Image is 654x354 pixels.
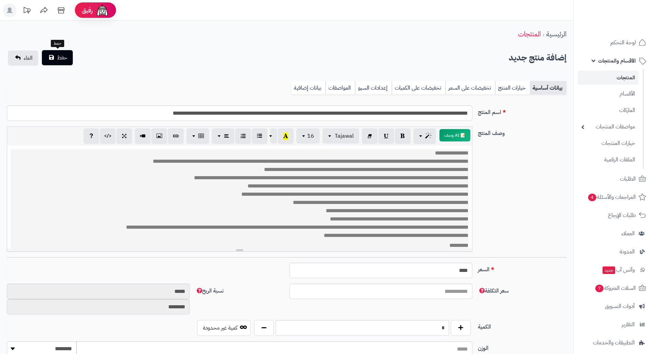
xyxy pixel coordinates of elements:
span: نسبة الربح [195,287,223,295]
button: Tajawal [322,128,359,144]
span: Tajawal [335,132,354,140]
h2: إضافة منتج جديد [509,51,566,65]
a: طلبات الإرجاع [578,207,650,224]
span: جديد [603,266,615,274]
a: الماركات [578,103,639,118]
span: الغاء [24,54,33,62]
a: تخفيضات على السعر [445,81,495,95]
span: الأقسام والمنتجات [598,56,636,66]
a: المواصفات [325,81,355,95]
a: العملاء [578,225,650,242]
span: أدوات التسويق [605,301,635,311]
a: المنتجات [518,29,541,39]
span: رفيق [82,6,93,14]
span: المراجعات والأسئلة [587,192,636,202]
a: التطبيقات والخدمات [578,334,650,351]
span: 4 [588,193,597,202]
a: الطلبات [578,171,650,187]
label: الكمية [475,320,569,331]
a: خيارات المنتج [495,81,530,95]
span: المدونة [620,247,635,256]
a: التقارير [578,316,650,333]
a: المراجعات والأسئلة4 [578,189,650,205]
span: طلبات الإرجاع [608,210,636,220]
a: أدوات التسويق [578,298,650,315]
span: الطلبات [620,174,636,184]
a: خيارات المنتجات [578,136,639,151]
a: تخفيضات على الكميات [392,81,445,95]
a: المنتجات [578,71,639,85]
a: الملفات الرقمية [578,152,639,167]
a: بيانات إضافية [291,81,325,95]
a: المدونة [578,243,650,260]
img: logo-2.png [607,8,647,22]
div: حفظ [51,40,64,47]
a: الرئيسية [546,29,566,39]
button: 📝 AI وصف [439,129,470,141]
span: 7 [595,284,604,293]
img: ai-face.png [95,3,109,17]
a: الغاء [8,50,38,66]
a: السلات المتروكة7 [578,280,650,296]
span: التطبيقات والخدمات [593,338,635,347]
label: السعر [475,263,569,274]
span: 16 [307,132,314,140]
button: 16 [296,128,320,144]
a: إعدادات السيو [355,81,392,95]
span: سعر التكلفة [478,287,509,295]
a: لوحة التحكم [578,34,650,51]
button: حفظ [42,50,73,65]
a: مواصفات المنتجات [578,119,639,134]
span: وآتس آب [602,265,635,275]
a: بيانات أساسية [530,81,566,95]
a: الأقسام [578,87,639,101]
label: الوزن [475,341,569,352]
span: العملاء [621,229,635,238]
span: حفظ [57,54,67,62]
span: لوحة التحكم [610,38,636,47]
label: وصف المنتج [475,126,569,137]
label: اسم المنتج [475,105,569,116]
span: السلات المتروكة [595,283,636,293]
a: تحديثات المنصة [18,3,35,19]
span: التقارير [622,320,635,329]
a: وآتس آبجديد [578,262,650,278]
